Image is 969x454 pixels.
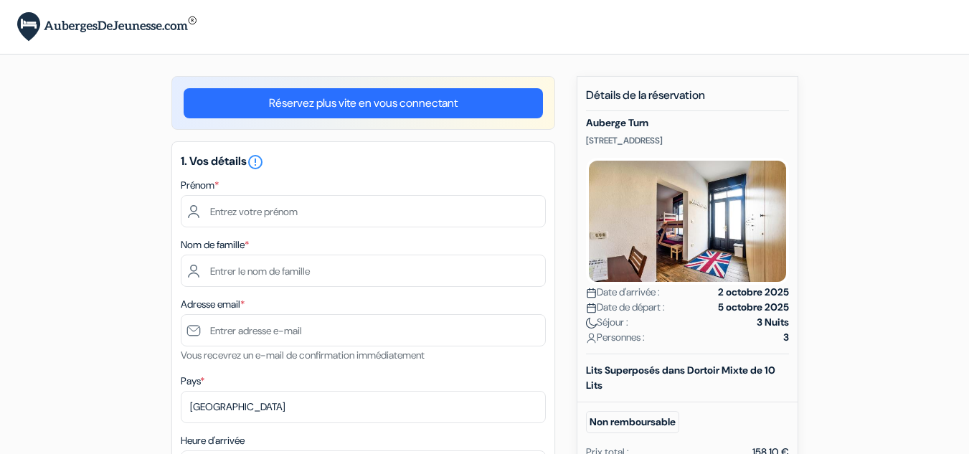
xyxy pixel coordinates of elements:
img: AubergesDeJeunesse.com [17,12,197,42]
small: Vous recevrez un e-mail de confirmation immédiatement [181,349,425,361]
i: error_outline [247,153,264,171]
strong: 5 octobre 2025 [718,300,789,315]
label: Adresse email [181,297,245,312]
img: calendar.svg [586,288,597,298]
strong: 3 Nuits [757,315,789,330]
label: Pays [181,374,204,389]
p: [STREET_ADDRESS] [586,135,789,146]
strong: 2 octobre 2025 [718,285,789,300]
span: Séjour : [586,315,628,330]
input: Entrer adresse e-mail [181,314,546,346]
span: Date d'arrivée : [586,285,660,300]
small: Non remboursable [586,411,679,433]
h5: Détails de la réservation [586,88,789,111]
span: Personnes : [586,330,645,345]
label: Nom de famille [181,237,249,252]
h5: Auberge Turn [586,117,789,129]
img: calendar.svg [586,303,597,313]
strong: 3 [783,330,789,345]
img: moon.svg [586,318,597,328]
b: Lits Superposés dans Dortoir Mixte de 10 Lits [586,364,775,392]
h5: 1. Vos détails [181,153,546,171]
a: Réservez plus vite en vous connectant [184,88,543,118]
span: Date de départ : [586,300,665,315]
input: Entrer le nom de famille [181,255,546,287]
label: Heure d'arrivée [181,433,245,448]
a: error_outline [247,153,264,169]
input: Entrez votre prénom [181,195,546,227]
img: user_icon.svg [586,333,597,344]
label: Prénom [181,178,219,193]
